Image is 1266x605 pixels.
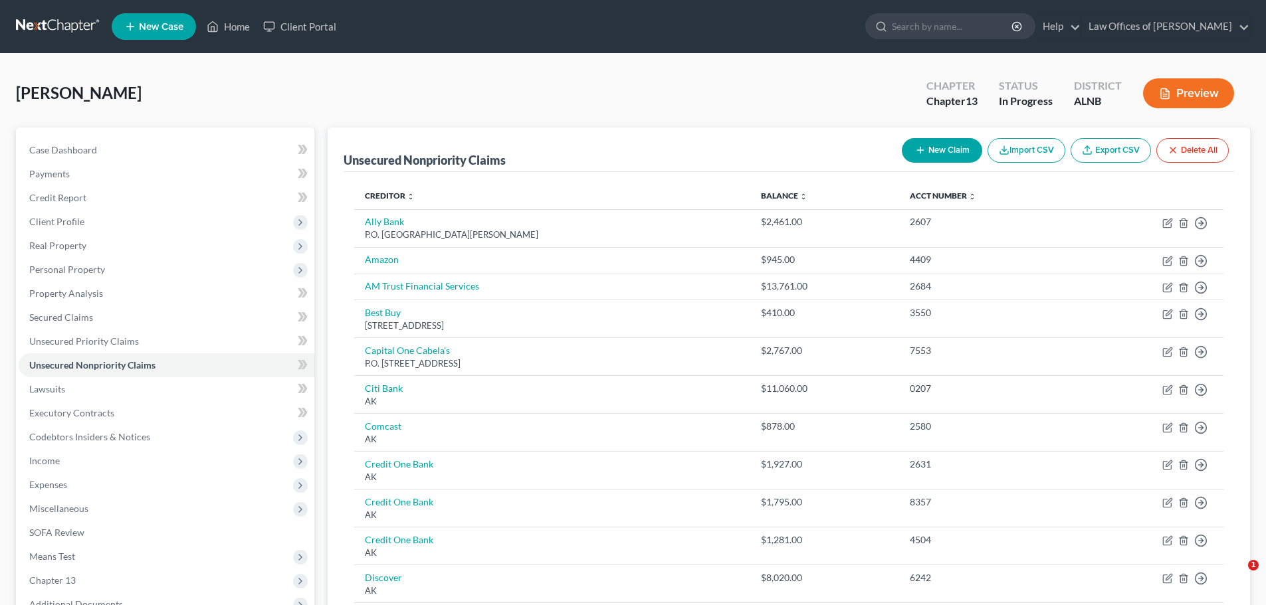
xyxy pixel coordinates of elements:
div: AK [365,509,740,521]
div: Chapter [926,78,978,94]
a: Discover [365,572,402,583]
a: SOFA Review [19,521,314,545]
button: Preview [1143,78,1234,108]
div: AK [365,395,740,408]
div: 3550 [910,306,1067,319]
a: Comcast [365,420,401,432]
span: Secured Claims [29,311,93,323]
a: Help [1036,15,1081,39]
a: Balance unfold_more [761,191,807,201]
div: District [1074,78,1122,94]
i: unfold_more [968,193,976,201]
div: Chapter [926,94,978,109]
div: $1,281.00 [761,533,889,547]
span: Client Profile [29,216,84,227]
span: Personal Property [29,264,105,275]
div: $1,795.00 [761,495,889,509]
span: Payments [29,168,70,179]
a: Property Analysis [19,282,314,305]
a: Credit One Bank [365,458,433,470]
a: Ally Bank [365,216,404,227]
button: Import CSV [988,138,1065,163]
span: Real Property [29,240,86,251]
div: Status [999,78,1053,94]
a: Export CSV [1071,138,1151,163]
a: Client Portal [257,15,343,39]
span: [PERSON_NAME] [16,83,142,102]
span: 1 [1248,560,1259,570]
a: AM Trust Financial Services [365,280,479,292]
span: Means Test [29,551,75,562]
a: Unsecured Nonpriority Claims [19,353,314,377]
div: $2,767.00 [761,344,889,357]
span: Credit Report [29,192,86,203]
a: Acct Number unfold_more [910,191,976,201]
div: 2631 [910,458,1067,471]
a: Credit One Bank [365,496,433,507]
div: ALNB [1074,94,1122,109]
a: Credit One Bank [365,534,433,545]
span: Unsecured Nonpriority Claims [29,359,156,371]
div: 2684 [910,280,1067,293]
span: New Case [139,22,183,32]
div: $945.00 [761,253,889,266]
a: Credit Report [19,186,314,210]
span: Codebtors Insiders & Notices [29,431,150,442]
span: Expenses [29,479,67,490]
div: P.O. [GEOGRAPHIC_DATA][PERSON_NAME] [365,228,740,241]
i: unfold_more [799,193,807,201]
span: 13 [966,94,978,107]
div: 2580 [910,420,1067,433]
div: $878.00 [761,420,889,433]
span: Property Analysis [29,288,103,299]
span: Unsecured Priority Claims [29,335,139,347]
div: 4409 [910,253,1067,266]
div: AK [365,584,740,597]
a: Lawsuits [19,377,314,401]
button: New Claim [902,138,982,163]
div: 8357 [910,495,1067,509]
a: Home [200,15,257,39]
iframe: Intercom live chat [1221,560,1253,592]
a: Unsecured Priority Claims [19,329,314,353]
span: SOFA Review [29,527,84,538]
a: Executory Contracts [19,401,314,425]
div: AK [365,547,740,559]
div: 0207 [910,382,1067,395]
span: Case Dashboard [29,144,97,155]
div: $11,060.00 [761,382,889,395]
div: P.O. [STREET_ADDRESS] [365,357,740,370]
a: Amazon [365,254,399,265]
div: $8,020.00 [761,571,889,584]
div: $2,461.00 [761,215,889,228]
a: Secured Claims [19,305,314,329]
a: Best Buy [365,307,401,318]
div: 4504 [910,533,1067,547]
span: Executory Contracts [29,407,114,418]
div: In Progress [999,94,1053,109]
div: $410.00 [761,306,889,319]
span: Chapter 13 [29,574,76,586]
span: Income [29,455,60,466]
span: Lawsuits [29,383,65,394]
a: Case Dashboard [19,138,314,162]
div: [STREET_ADDRESS] [365,319,740,332]
a: Law Offices of [PERSON_NAME] [1082,15,1249,39]
div: $1,927.00 [761,458,889,471]
a: Creditor unfold_more [365,191,415,201]
a: Payments [19,162,314,186]
a: Capital One Cabela's [365,345,450,356]
a: Citi Bank [365,383,403,394]
div: 2607 [910,215,1067,228]
span: Miscellaneous [29,503,88,514]
div: 6242 [910,571,1067,584]
i: unfold_more [407,193,415,201]
div: AK [365,433,740,446]
div: AK [365,471,740,483]
input: Search by name... [892,14,1013,39]
div: 7553 [910,344,1067,357]
button: Delete All [1156,138,1229,163]
div: Unsecured Nonpriority Claims [344,152,506,168]
div: $13,761.00 [761,280,889,293]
